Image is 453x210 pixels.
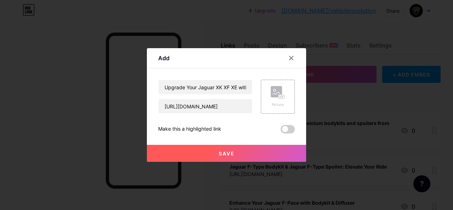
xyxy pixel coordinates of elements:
input: URL [159,99,252,113]
button: Save [147,145,306,162]
div: Make this a highlighted link [158,125,221,134]
div: Add [158,54,170,62]
div: Picture [271,102,285,107]
input: Title [159,80,252,94]
span: Save [219,151,235,157]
